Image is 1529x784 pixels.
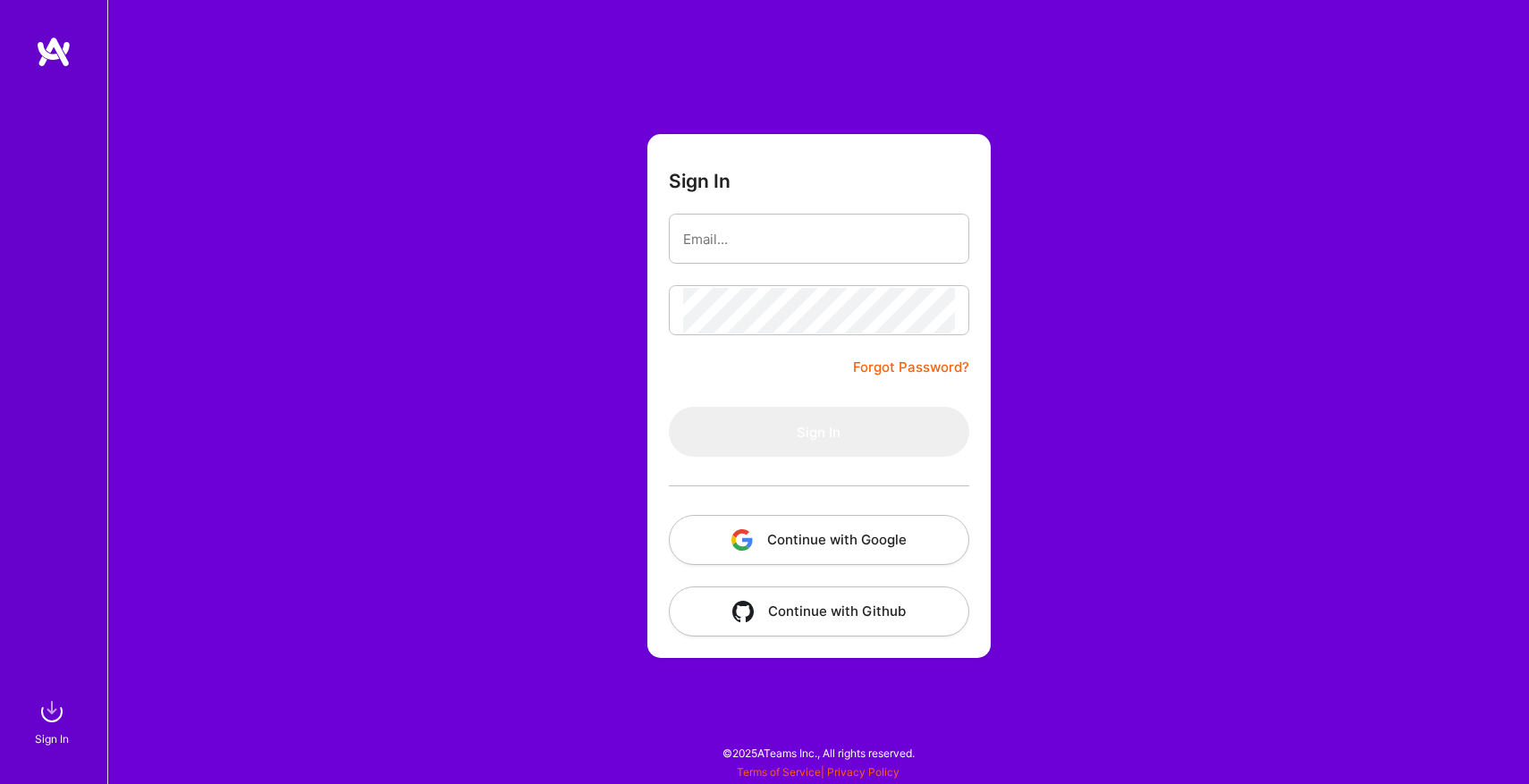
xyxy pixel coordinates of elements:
[737,765,900,779] span: |
[36,36,72,68] img: logo
[35,729,69,748] div: Sign In
[683,216,955,262] input: Email...
[669,170,731,192] h3: Sign In
[669,586,969,636] button: Continue with Github
[38,694,70,748] a: sign inSign In
[669,407,969,457] button: Sign In
[107,730,1529,775] div: © 2025 ATeams Inc., All rights reserved.
[731,529,753,551] img: icon
[853,357,969,378] a: Forgot Password?
[732,601,754,622] img: icon
[737,765,821,779] a: Terms of Service
[827,765,900,779] a: Privacy Policy
[669,515,969,565] button: Continue with Google
[34,694,70,729] img: sign in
